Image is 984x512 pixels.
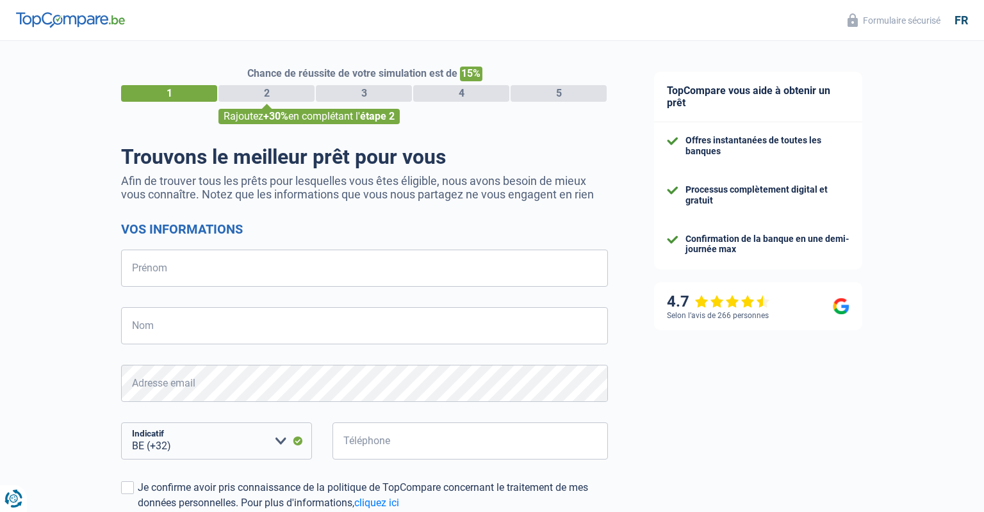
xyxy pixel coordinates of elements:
div: 5 [511,85,607,102]
img: TopCompare Logo [16,12,125,28]
div: fr [955,13,968,28]
div: Offres instantanées de toutes les banques [685,135,849,157]
span: +30% [263,110,288,122]
span: 15% [460,67,482,81]
p: Afin de trouver tous les prêts pour lesquelles vous êtes éligible, nous avons besoin de mieux vou... [121,174,608,201]
div: 4 [413,85,509,102]
h1: Trouvons le meilleur prêt pour vous [121,145,608,169]
input: 401020304 [332,422,608,460]
div: Confirmation de la banque en une demi-journée max [685,234,849,255]
div: TopCompare vous aide à obtenir un prêt [654,72,862,122]
span: Chance de réussite de votre simulation est de [247,67,457,79]
span: étape 2 [360,110,395,122]
h2: Vos informations [121,221,608,237]
div: Rajoutez en complétant l' [218,109,400,124]
div: 3 [316,85,412,102]
div: Selon l’avis de 266 personnes [667,311,769,320]
div: 4.7 [667,292,770,311]
div: 1 [121,85,217,102]
div: Je confirme avoir pris connaissance de la politique de TopCompare concernant le traitement de mes... [138,480,608,511]
a: cliquez ici [354,497,399,509]
div: 2 [218,85,315,102]
div: Processus complètement digital et gratuit [685,184,849,206]
button: Formulaire sécurisé [840,10,948,31]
